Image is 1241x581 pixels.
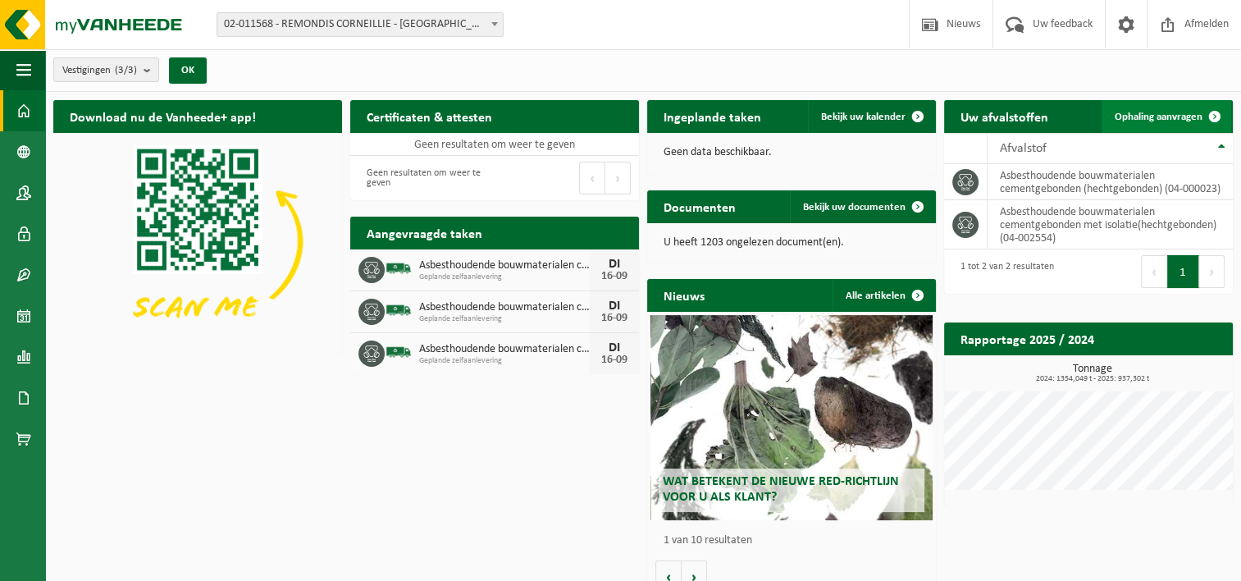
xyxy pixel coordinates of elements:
[419,259,590,272] span: Asbesthoudende bouwmaterialen cementgebonden (hechtgebonden)
[663,475,899,504] span: Wat betekent de nieuwe RED-richtlijn voor u als klant?
[217,12,504,37] span: 02-011568 - REMONDIS CORNEILLIE - BRUGGE
[62,58,137,83] span: Vestigingen
[790,190,934,223] a: Bekijk uw documenten
[952,375,1233,383] span: 2024: 1354,049 t - 2025: 937,302 t
[53,100,272,132] h2: Download nu de Vanheede+ app!
[650,315,933,520] a: Wat betekent de nieuwe RED-richtlijn voor u als klant?
[1141,255,1167,288] button: Previous
[350,133,639,156] td: Geen resultaten om weer te geven
[647,100,778,132] h2: Ingeplande taken
[598,313,631,324] div: 16-09
[808,100,934,133] a: Bekijk uw kalender
[358,160,486,196] div: Geen resultaten om weer te geven
[598,300,631,313] div: DI
[821,112,906,122] span: Bekijk uw kalender
[1167,255,1199,288] button: 1
[53,133,342,350] img: Download de VHEPlus App
[419,343,590,356] span: Asbesthoudende bouwmaterialen cementgebonden (hechtgebonden)
[419,272,590,282] span: Geplande zelfaanlevering
[1000,142,1047,155] span: Afvalstof
[988,200,1233,249] td: asbesthoudende bouwmaterialen cementgebonden met isolatie(hechtgebonden) (04-002554)
[385,338,413,366] img: BL-SO-LV
[1199,255,1225,288] button: Next
[803,202,906,213] span: Bekijk uw documenten
[944,100,1065,132] h2: Uw afvalstoffen
[598,341,631,355] div: DI
[169,57,207,84] button: OK
[647,190,752,222] h2: Documenten
[579,162,605,194] button: Previous
[833,279,934,312] a: Alle artikelen
[1115,112,1202,122] span: Ophaling aanvragen
[988,164,1233,200] td: asbesthoudende bouwmaterialen cementgebonden (hechtgebonden) (04-000023)
[605,162,631,194] button: Next
[385,296,413,324] img: BL-SO-LV
[952,364,1233,383] h3: Tonnage
[1102,100,1231,133] a: Ophaling aanvragen
[217,13,503,36] span: 02-011568 - REMONDIS CORNEILLIE - BRUGGE
[53,57,159,82] button: Vestigingen(3/3)
[350,100,509,132] h2: Certificaten & attesten
[419,356,590,366] span: Geplande zelfaanlevering
[115,65,137,75] count: (3/3)
[952,254,1054,290] div: 1 tot 2 van 2 resultaten
[664,535,928,547] p: 1 van 10 resultaten
[419,314,590,324] span: Geplande zelfaanlevering
[664,237,919,249] p: U heeft 1203 ongelezen document(en).
[350,217,499,249] h2: Aangevraagde taken
[664,147,919,158] p: Geen data beschikbaar.
[944,323,1111,355] h2: Rapportage 2025 / 2024
[598,258,631,271] div: DI
[598,271,631,282] div: 16-09
[1111,355,1231,387] a: Bekijk rapportage
[598,355,631,366] div: 16-09
[419,301,590,314] span: Asbesthoudende bouwmaterialen cementgebonden (hechtgebonden)
[647,279,721,311] h2: Nieuws
[385,254,413,282] img: BL-SO-LV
